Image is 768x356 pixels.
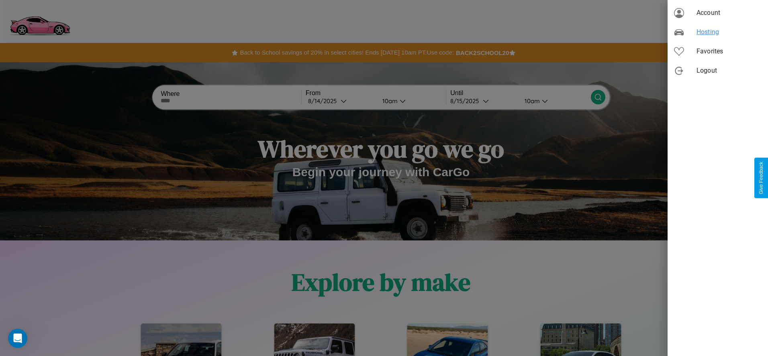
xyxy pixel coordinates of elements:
[697,8,762,18] span: Account
[697,27,762,37] span: Hosting
[758,162,764,194] div: Give Feedback
[668,22,768,42] div: Hosting
[668,42,768,61] div: Favorites
[668,3,768,22] div: Account
[697,47,762,56] span: Favorites
[697,66,762,75] span: Logout
[8,329,27,348] iframe: Intercom live chat
[668,61,768,80] div: Logout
